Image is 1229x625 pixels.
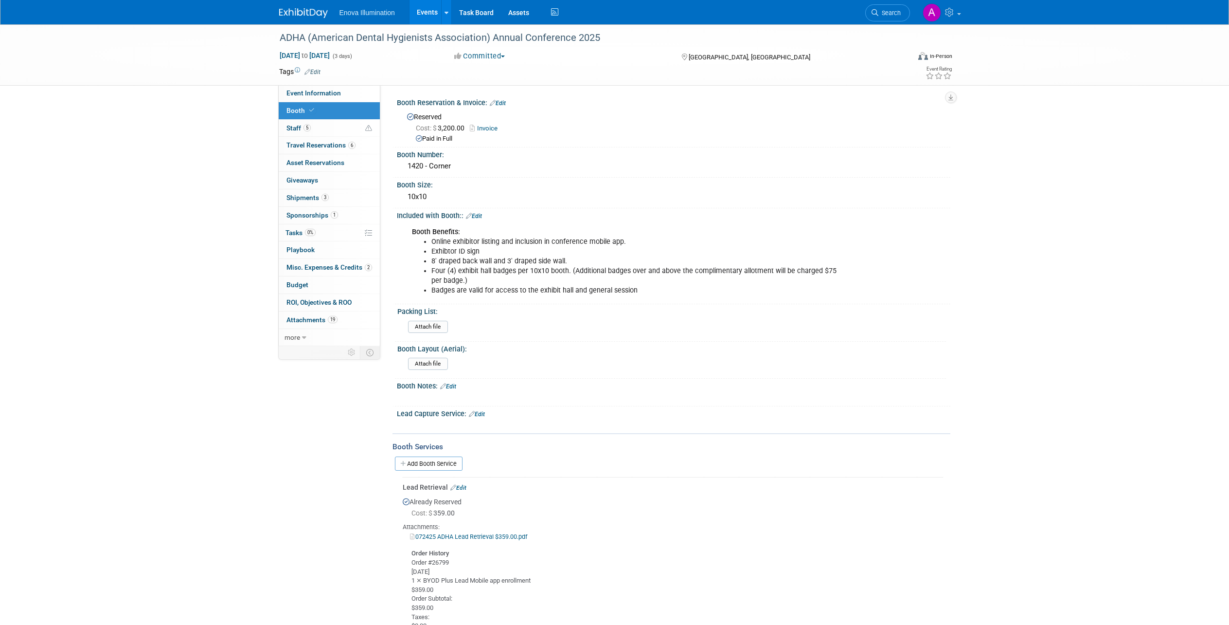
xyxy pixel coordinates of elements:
[332,53,352,59] span: (3 days)
[279,259,380,276] a: Misc. Expenses & Credits2
[451,51,509,61] button: Committed
[392,441,950,452] div: Booth Services
[303,124,311,131] span: 5
[348,142,356,149] span: 6
[878,9,901,17] span: Search
[276,29,895,47] div: ADHA (American Dental Hygienists Association) Annual Conference 2025
[279,207,380,224] a: Sponsorships1
[286,298,352,306] span: ROI, Objectives & ROO
[279,241,380,258] a: Playbook
[431,266,837,286] li: Four (4) exhibit hall badges per 10x10 booth. (Additional badges over and above the complimentary...
[929,53,952,60] div: In-Person
[285,333,300,341] span: more
[404,159,943,174] div: 1420 - Corner
[431,286,837,295] li: Badges are valid for access to the exhibit hall and general session
[397,342,946,354] div: Booth Layout (Aerial):
[279,154,380,171] a: Asset Reservations
[279,137,380,154] a: Travel Reservations6
[286,176,318,184] span: Giveaways
[309,108,314,113] i: Booth reservation complete
[918,52,928,60] img: Format-Inperson.png
[279,51,330,60] span: [DATE] [DATE]
[331,211,338,219] span: 1
[416,124,438,132] span: Cost: $
[404,189,943,204] div: 10x10
[412,228,460,236] b: Booth Benefits:
[853,51,953,65] div: Event Format
[343,346,360,359] td: Personalize Event Tab Strip
[286,211,338,219] span: Sponsorships
[279,276,380,294] a: Budget
[286,263,372,271] span: Misc. Expenses & Credits
[403,482,943,492] div: Lead Retrieval
[404,110,943,144] div: Reserved
[286,194,329,202] span: Shipments
[286,316,338,324] span: Attachments
[279,102,380,119] a: Booth
[279,120,380,137] a: Staff5
[397,406,950,419] div: Lead Capture Service:
[300,52,309,59] span: to
[411,509,433,517] span: Cost: $
[865,4,910,21] a: Search
[926,67,952,72] div: Event Rating
[365,264,372,271] span: 2
[286,89,341,97] span: Event Information
[411,550,449,557] b: Order History
[397,304,946,316] div: Packing List:
[286,107,316,114] span: Booth
[416,124,468,132] span: 3,200.00
[279,294,380,311] a: ROI, Objectives & ROO
[286,159,344,166] span: Asset Reservations
[286,141,356,149] span: Travel Reservations
[286,281,308,289] span: Budget
[279,67,321,76] td: Tags
[305,229,316,236] span: 0%
[466,213,482,220] a: Edit
[397,379,950,391] div: Booth Notes:
[279,224,380,241] a: Tasks0%
[360,346,380,359] td: Toggle Event Tabs
[410,533,527,540] a: 072425 ADHA Lead Retrieval $359.00.pdf
[397,178,950,190] div: Booth Size:
[440,383,456,390] a: Edit
[431,237,837,247] li: Online exhibitor listing and inclusion in conference mobile app.
[279,85,380,102] a: Event Information
[403,523,943,532] div: Attachments:
[450,484,466,491] a: Edit
[469,411,485,418] a: Edit
[470,125,502,132] a: Invoice
[304,69,321,75] a: Edit
[279,8,328,18] img: ExhibitDay
[411,509,459,517] span: 359.00
[286,124,311,132] span: Staff
[431,257,837,266] li: 8' draped back wall and 3' draped side wall.
[279,189,380,206] a: Shipments3
[431,247,837,257] li: Exhibtor ID sign
[279,312,380,329] a: Attachments19
[286,246,315,254] span: Playbook
[397,95,950,108] div: Booth Reservation & Invoice:
[285,229,316,237] span: Tasks
[339,9,395,17] span: Enova Illumination
[416,134,943,144] div: Paid in Full
[689,54,810,61] span: [GEOGRAPHIC_DATA], [GEOGRAPHIC_DATA]
[395,457,463,471] a: Add Booth Service
[923,3,941,22] img: Abby Nelson
[279,172,380,189] a: Giveaways
[328,316,338,323] span: 19
[321,194,329,201] span: 3
[397,147,950,160] div: Booth Number:
[279,329,380,346] a: more
[397,208,950,221] div: Included with Booth::
[490,100,506,107] a: Edit
[365,124,372,133] span: Potential Scheduling Conflict -- at least one attendee is tagged in another overlapping event.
